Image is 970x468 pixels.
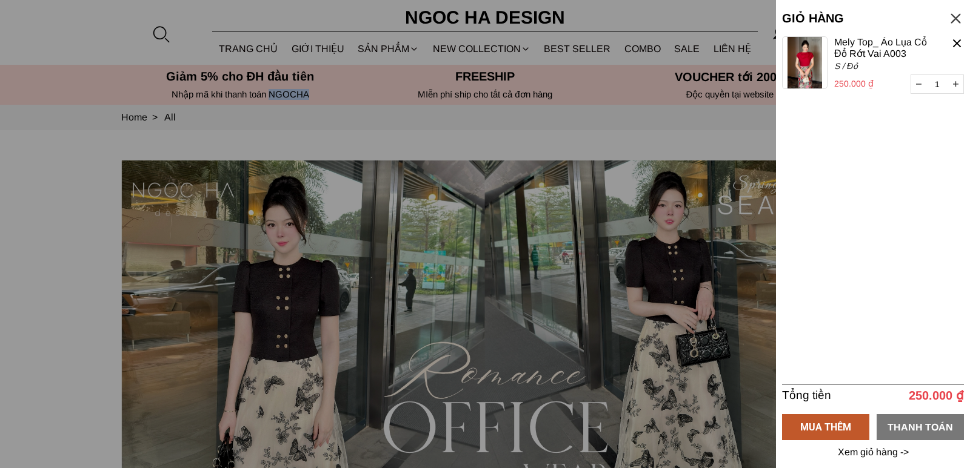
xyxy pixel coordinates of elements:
[782,420,869,435] div: MUA THÊM
[782,389,869,402] h6: Tổng tiền
[834,36,937,59] a: Mely Top_ Áo Lụa Cổ Đổ Rớt Vai A003
[782,36,828,89] img: png.png
[834,77,934,90] p: 250.000 ₫
[834,59,937,73] p: S / Đỏ
[836,447,911,458] a: Xem giỏ hàng ->
[891,388,964,403] p: 250.000 ₫
[911,75,963,93] input: Quantity input
[877,419,964,434] div: THANH TOÁN
[782,12,921,25] h5: GIỎ HÀNG
[877,414,964,440] a: THANH TOÁN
